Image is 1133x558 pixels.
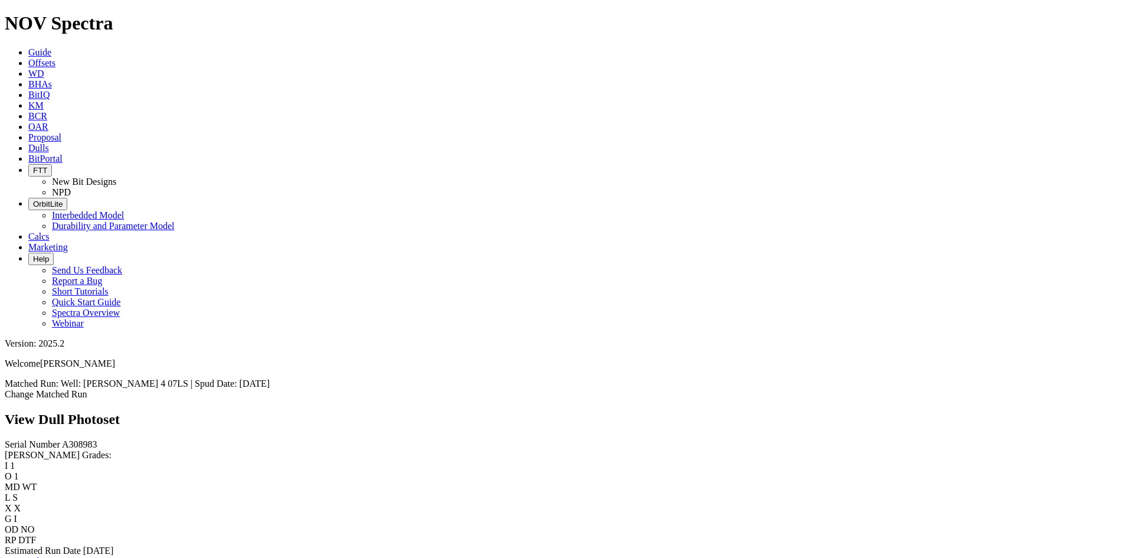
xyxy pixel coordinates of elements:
[5,514,12,524] label: G
[28,58,55,68] a: Offsets
[28,198,67,210] button: OrbitLite
[52,187,71,197] a: NPD
[5,461,8,471] label: I
[28,154,63,164] a: BitPortal
[62,439,97,449] span: A308983
[5,412,1128,428] h2: View Dull Photoset
[28,253,54,265] button: Help
[21,524,34,534] span: NO
[28,164,52,177] button: FTT
[5,524,18,534] label: OD
[28,242,68,252] a: Marketing
[5,378,58,389] span: Matched Run:
[28,100,44,110] a: KM
[61,378,270,389] span: Well: [PERSON_NAME] 4 07LS | Spud Date: [DATE]
[52,177,116,187] a: New Bit Designs
[28,90,50,100] a: BitIQ
[22,482,37,492] span: WT
[28,231,50,242] a: Calcs
[28,47,51,57] a: Guide
[14,471,19,481] span: 1
[5,546,81,556] label: Estimated Run Date
[83,546,114,556] span: [DATE]
[28,79,52,89] a: BHAs
[10,461,15,471] span: 1
[5,358,1128,369] p: Welcome
[5,450,1128,461] div: [PERSON_NAME] Grades:
[5,482,20,492] label: MD
[52,308,120,318] a: Spectra Overview
[40,358,115,368] span: [PERSON_NAME]
[5,338,1128,349] div: Version: 2025.2
[52,210,124,220] a: Interbedded Model
[33,254,49,263] span: Help
[5,439,60,449] label: Serial Number
[33,200,63,208] span: OrbitLite
[14,503,21,513] span: X
[28,132,61,142] a: Proposal
[52,276,102,286] a: Report a Bug
[5,12,1128,34] h1: NOV Spectra
[5,503,12,513] label: X
[5,492,10,502] label: L
[52,286,109,296] a: Short Tutorials
[28,122,48,132] a: OAR
[5,471,12,481] label: O
[14,514,17,524] span: I
[52,265,122,275] a: Send Us Feedback
[5,535,16,545] label: RP
[5,389,87,399] a: Change Matched Run
[52,297,120,307] a: Quick Start Guide
[12,492,18,502] span: S
[18,535,36,545] span: DTF
[52,318,84,328] a: Webinar
[52,221,175,231] a: Durability and Parameter Model
[28,111,47,121] a: BCR
[28,143,49,153] a: Dulls
[33,166,47,175] span: FTT
[28,68,44,79] a: WD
